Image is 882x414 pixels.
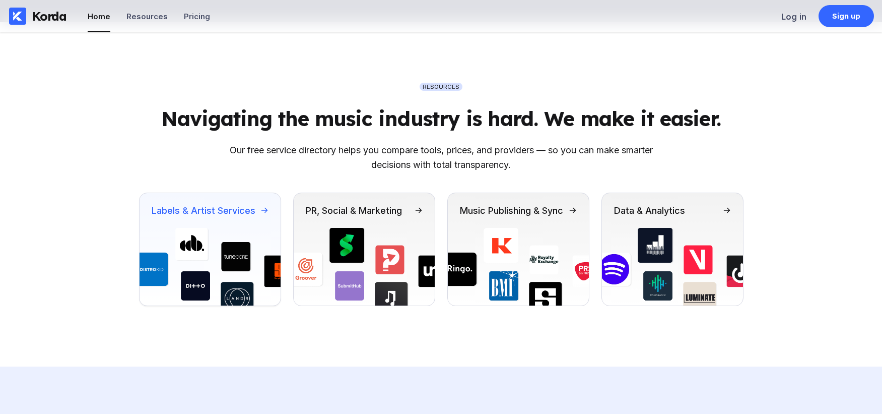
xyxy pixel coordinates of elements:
a: PR, Social & MarketingDistributors [293,193,435,306]
img: Data & Analytics [602,228,743,306]
a: Sign up [819,5,874,27]
a: Labels & Artist ServicesDistributors [139,193,281,306]
a: Music Publishing & SyncDistributors [447,193,589,306]
div: PR, Social & Marketing [306,205,402,216]
img: Distributors [448,228,589,306]
div: Labels & Artist Services [152,205,255,216]
img: Distributors [140,228,281,306]
div: Resources [126,12,168,21]
img: Distributors [294,228,435,306]
div: Pricing [184,12,210,21]
div: Our free service directory helps you compare tools, prices, and providers — so you can make smart... [230,143,653,172]
div: Music Publishing & Sync [460,205,563,216]
div: Home [88,12,110,21]
div: Data & Analytics [614,205,685,216]
div: RESOURCES [423,83,459,91]
div: Log in [781,12,806,22]
div: Korda [32,9,66,24]
div: Navigating the music industry is hard. We make it easier. [161,106,721,131]
a: Data & AnalyticsData & Analytics [601,193,743,306]
div: Sign up [832,11,861,21]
